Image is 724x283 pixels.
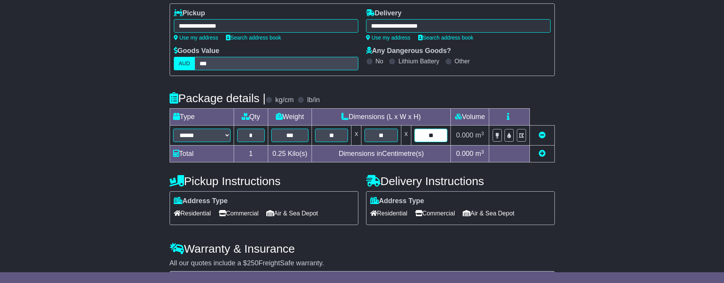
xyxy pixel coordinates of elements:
label: Other [455,58,470,65]
span: Air & Sea Depot [266,207,318,219]
a: Remove this item [539,131,546,139]
label: Pickup [174,9,205,18]
h4: Package details | [170,92,266,104]
td: Dimensions in Centimetre(s) [312,146,451,162]
label: lb/in [307,96,320,104]
td: Kilo(s) [268,146,312,162]
td: Type [170,109,234,126]
a: Use my address [366,35,411,41]
sup: 3 [481,149,484,155]
label: Address Type [370,197,424,205]
a: Search address book [418,35,473,41]
a: Add new item [539,150,546,157]
span: Residential [370,207,407,219]
td: Weight [268,109,312,126]
label: kg/cm [275,96,294,104]
label: Any Dangerous Goods? [366,47,451,55]
a: Use my address [174,35,218,41]
label: AUD [174,57,195,70]
div: All our quotes include a $ FreightSafe warranty. [170,259,555,268]
label: Lithium Battery [398,58,439,65]
span: 0.000 [456,150,473,157]
span: 250 [247,259,259,267]
label: Delivery [366,9,402,18]
span: Commercial [415,207,455,219]
label: Address Type [174,197,228,205]
td: x [351,126,361,146]
h4: Pickup Instructions [170,175,358,187]
td: Dimensions (L x W x H) [312,109,451,126]
label: Goods Value [174,47,219,55]
a: Search address book [226,35,281,41]
td: Total [170,146,234,162]
td: Volume [451,109,489,126]
td: Qty [234,109,268,126]
span: Commercial [219,207,259,219]
sup: 3 [481,131,484,136]
span: m [475,131,484,139]
label: No [376,58,383,65]
h4: Warranty & Insurance [170,242,555,255]
span: 0.25 [272,150,286,157]
span: 0.000 [456,131,473,139]
h4: Delivery Instructions [366,175,555,187]
span: Air & Sea Depot [463,207,515,219]
td: x [401,126,411,146]
span: m [475,150,484,157]
span: Residential [174,207,211,219]
td: 1 [234,146,268,162]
